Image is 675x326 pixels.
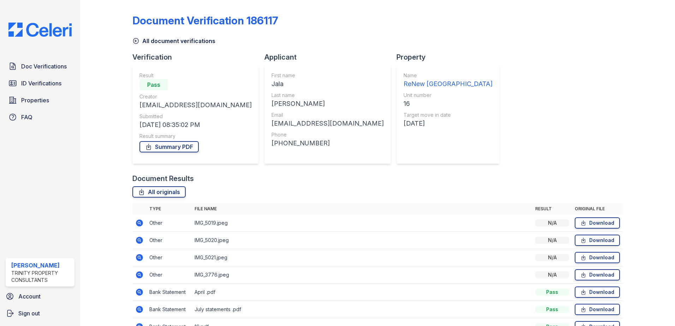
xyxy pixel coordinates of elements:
[132,14,278,27] div: Document Verification 186117
[575,217,620,229] a: Download
[3,289,77,303] a: Account
[139,113,252,120] div: Submitted
[147,266,192,284] td: Other
[18,309,40,318] span: Sign out
[271,131,384,138] div: Phone
[404,119,492,128] div: [DATE]
[139,72,252,79] div: Result
[139,100,252,110] div: [EMAIL_ADDRESS][DOMAIN_NAME]
[132,52,264,62] div: Verification
[271,99,384,109] div: [PERSON_NAME]
[404,92,492,99] div: Unit number
[535,237,569,244] div: N/A
[575,286,620,298] a: Download
[147,215,192,232] td: Other
[139,93,252,100] div: Creator
[575,304,620,315] a: Download
[404,79,492,89] div: ReNew [GEOGRAPHIC_DATA]
[535,306,569,313] div: Pass
[404,99,492,109] div: 16
[139,79,168,90] div: Pass
[139,120,252,130] div: [DATE] 08:35:02 PM
[6,76,74,90] a: ID Verifications
[18,292,41,301] span: Account
[404,111,492,119] div: Target move in date
[192,232,532,249] td: IMG_5020.jpeg
[192,203,532,215] th: File name
[396,52,505,62] div: Property
[271,111,384,119] div: Email
[21,79,61,87] span: ID Verifications
[572,203,623,215] th: Original file
[192,301,532,318] td: July statements .pdf
[575,235,620,246] a: Download
[271,138,384,148] div: [PHONE_NUMBER]
[139,141,199,152] a: Summary PDF
[404,72,492,79] div: Name
[271,92,384,99] div: Last name
[3,306,77,320] a: Sign out
[147,284,192,301] td: Bank Statement
[11,270,72,284] div: Trinity Property Consultants
[147,301,192,318] td: Bank Statement
[3,23,77,37] img: CE_Logo_Blue-a8612792a0a2168367f1c8372b55b34899dd931a85d93a1a3d3e32e68fde9ad4.png
[532,203,572,215] th: Result
[535,219,569,227] div: N/A
[271,119,384,128] div: [EMAIL_ADDRESS][DOMAIN_NAME]
[192,266,532,284] td: IMG_3776.jpeg
[6,110,74,124] a: FAQ
[147,203,192,215] th: Type
[271,79,384,89] div: Jala
[264,52,396,62] div: Applicant
[132,37,215,45] a: All document verifications
[192,249,532,266] td: IMG_5021.jpeg
[11,261,72,270] div: [PERSON_NAME]
[6,59,74,73] a: Doc Verifications
[6,93,74,107] a: Properties
[535,271,569,278] div: N/A
[132,186,186,198] a: All originals
[192,284,532,301] td: April .pdf
[535,254,569,261] div: N/A
[271,72,384,79] div: First name
[21,113,32,121] span: FAQ
[147,232,192,249] td: Other
[575,269,620,280] a: Download
[575,252,620,263] a: Download
[21,62,67,71] span: Doc Verifications
[21,96,49,104] span: Properties
[192,215,532,232] td: IMG_5019.jpeg
[404,72,492,89] a: Name ReNew [GEOGRAPHIC_DATA]
[132,174,194,183] div: Document Results
[147,249,192,266] td: Other
[535,289,569,296] div: Pass
[139,133,252,140] div: Result summary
